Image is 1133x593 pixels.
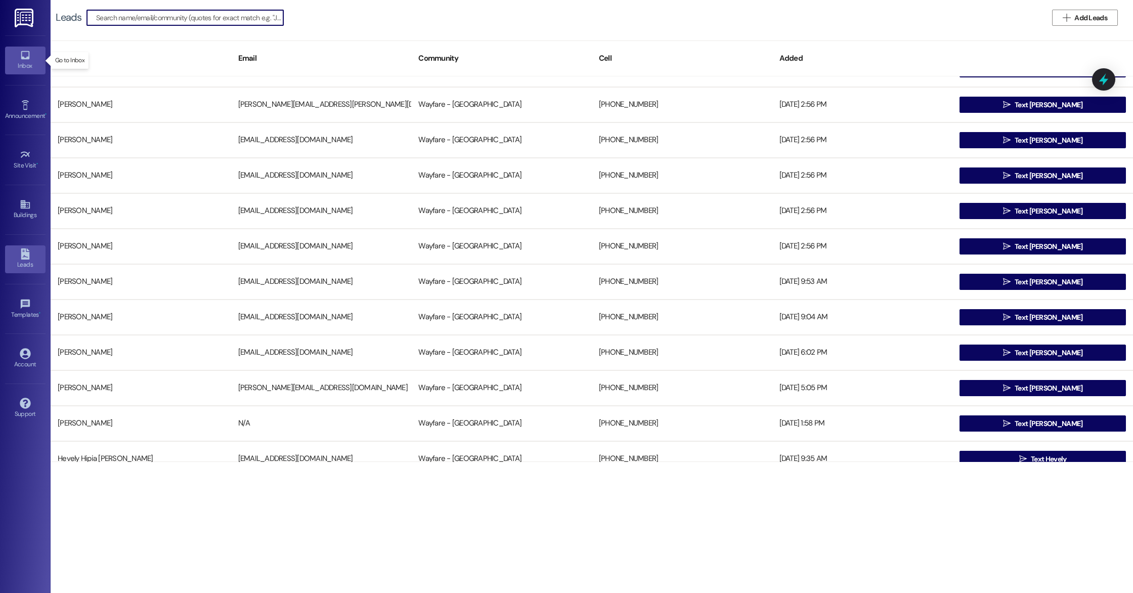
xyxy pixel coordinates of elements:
a: Inbox [5,47,46,74]
div: [PERSON_NAME] [51,236,231,257]
button: Text [PERSON_NAME] [960,97,1126,113]
div: [PHONE_NUMBER] [592,130,772,150]
div: [DATE] 2:56 PM [772,165,953,186]
p: Go to Inbox [55,56,84,65]
i:  [1003,136,1011,144]
div: Cell [592,46,772,71]
a: Leads [5,245,46,273]
button: Text [PERSON_NAME] [960,274,1126,290]
div: [PERSON_NAME][EMAIL_ADDRESS][PERSON_NAME][DOMAIN_NAME] [231,95,412,115]
div: [DATE] 9:53 AM [772,272,953,292]
span: Text [PERSON_NAME] [1015,312,1082,323]
span: Text [PERSON_NAME] [1015,277,1082,287]
div: Wayfare - [GEOGRAPHIC_DATA] [411,449,592,469]
div: [EMAIL_ADDRESS][DOMAIN_NAME] [231,307,412,327]
div: [EMAIL_ADDRESS][DOMAIN_NAME] [231,272,412,292]
div: Name [51,46,231,71]
div: [PHONE_NUMBER] [592,236,772,257]
div: Added [772,46,953,71]
div: [PHONE_NUMBER] [592,272,772,292]
div: [PERSON_NAME] [51,343,231,363]
span: • [45,111,47,118]
div: Wayfare - [GEOGRAPHIC_DATA] [411,307,592,327]
div: [EMAIL_ADDRESS][DOMAIN_NAME] [231,165,412,186]
button: Text [PERSON_NAME] [960,238,1126,255]
div: [PERSON_NAME] [51,95,231,115]
span: Text [PERSON_NAME] [1015,206,1082,217]
a: Site Visit • [5,146,46,174]
span: Text [PERSON_NAME] [1015,383,1082,394]
div: [PERSON_NAME][EMAIL_ADDRESS][DOMAIN_NAME] [231,378,412,398]
div: Wayfare - [GEOGRAPHIC_DATA] [411,378,592,398]
i:  [1003,207,1011,215]
button: Text [PERSON_NAME] [960,167,1126,184]
div: [DATE] 9:35 AM [772,449,953,469]
div: [PERSON_NAME] [51,307,231,327]
div: [EMAIL_ADDRESS][DOMAIN_NAME] [231,343,412,363]
div: [PERSON_NAME] [51,130,231,150]
div: Leads [56,12,81,23]
a: Templates • [5,295,46,323]
span: Text Hevely [1031,454,1066,464]
div: Community [411,46,592,71]
i:  [1003,172,1011,180]
div: [PERSON_NAME] [51,272,231,292]
div: [PHONE_NUMBER] [592,449,772,469]
a: Account [5,345,46,372]
div: Email [231,46,412,71]
span: Text [PERSON_NAME] [1015,171,1082,181]
div: [EMAIL_ADDRESS][DOMAIN_NAME] [231,236,412,257]
div: [PHONE_NUMBER] [592,343,772,363]
div: [DATE] 1:58 PM [772,413,953,434]
div: Wayfare - [GEOGRAPHIC_DATA] [411,343,592,363]
div: [EMAIL_ADDRESS][DOMAIN_NAME] [231,201,412,221]
span: • [39,310,40,317]
div: Wayfare - [GEOGRAPHIC_DATA] [411,272,592,292]
button: Text [PERSON_NAME] [960,345,1126,361]
span: Text [PERSON_NAME] [1015,418,1082,429]
button: Text [PERSON_NAME] [960,203,1126,219]
div: [PERSON_NAME] [51,413,231,434]
div: [PHONE_NUMBER] [592,165,772,186]
div: [PERSON_NAME] [51,378,231,398]
i:  [1063,14,1070,22]
div: Wayfare - [GEOGRAPHIC_DATA] [411,130,592,150]
span: Text [PERSON_NAME] [1015,348,1082,358]
div: [PERSON_NAME] [51,165,231,186]
div: [DATE] 2:56 PM [772,95,953,115]
div: [PHONE_NUMBER] [592,95,772,115]
i:  [1003,349,1011,357]
i:  [1003,278,1011,286]
div: [DATE] 9:04 AM [772,307,953,327]
div: [PHONE_NUMBER] [592,378,772,398]
div: Wayfare - [GEOGRAPHIC_DATA] [411,413,592,434]
button: Text [PERSON_NAME] [960,309,1126,325]
i:  [1003,242,1011,250]
div: [DATE] 5:05 PM [772,378,953,398]
button: Text [PERSON_NAME] [960,415,1126,432]
div: [EMAIL_ADDRESS][DOMAIN_NAME] [231,130,412,150]
div: Wayfare - [GEOGRAPHIC_DATA] [411,165,592,186]
a: Support [5,395,46,422]
span: • [36,160,38,167]
div: [DATE] 6:02 PM [772,343,953,363]
div: [DATE] 2:56 PM [772,130,953,150]
input: Search name/email/community (quotes for exact match e.g. "John Smith") [96,11,283,25]
div: [PHONE_NUMBER] [592,201,772,221]
button: Text Hevely [960,451,1126,467]
i:  [1003,419,1011,428]
div: [PHONE_NUMBER] [592,307,772,327]
div: N/A [231,413,412,434]
div: [DATE] 2:56 PM [772,201,953,221]
span: Text [PERSON_NAME] [1015,100,1082,110]
button: Text [PERSON_NAME] [960,380,1126,396]
i:  [1003,313,1011,321]
div: [PERSON_NAME] [51,201,231,221]
div: [DATE] 2:56 PM [772,236,953,257]
span: Text [PERSON_NAME] [1015,241,1082,252]
div: [PHONE_NUMBER] [592,413,772,434]
a: Buildings [5,196,46,223]
div: Wayfare - [GEOGRAPHIC_DATA] [411,95,592,115]
i:  [1019,455,1027,463]
img: ResiDesk Logo [15,9,35,27]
